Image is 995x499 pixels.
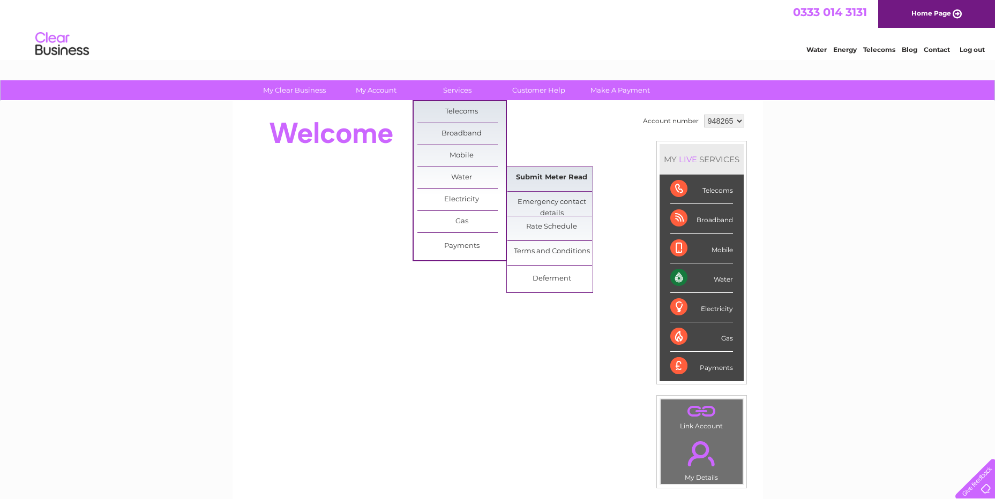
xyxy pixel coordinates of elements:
[960,46,985,54] a: Log out
[670,234,733,263] div: Mobile
[806,46,827,54] a: Water
[677,154,699,164] div: LIVE
[507,192,596,213] a: Emergency contact details
[417,167,506,188] a: Water
[417,101,506,123] a: Telecoms
[417,211,506,232] a: Gas
[250,80,339,100] a: My Clear Business
[663,402,740,421] a: .
[576,80,664,100] a: Make A Payment
[670,322,733,352] div: Gas
[507,167,596,188] a: Submit Meter Read
[793,5,867,19] a: 0333 014 3131
[902,46,917,54] a: Blog
[833,46,857,54] a: Energy
[670,352,733,381] div: Payments
[245,6,751,52] div: Clear Business is a trading name of Verastar Limited (registered in [GEOGRAPHIC_DATA] No. 3667643...
[507,268,596,290] a: Deferment
[417,145,506,167] a: Mobile
[35,28,89,61] img: logo.png
[670,293,733,322] div: Electricity
[417,236,506,257] a: Payments
[332,80,420,100] a: My Account
[863,46,895,54] a: Telecoms
[640,112,701,130] td: Account number
[660,144,744,175] div: MY SERVICES
[495,80,583,100] a: Customer Help
[660,399,743,433] td: Link Account
[417,123,506,145] a: Broadband
[660,432,743,485] td: My Details
[417,189,506,210] a: Electricity
[670,204,733,233] div: Broadband
[670,263,733,293] div: Water
[507,241,596,262] a: Terms and Conditions
[924,46,950,54] a: Contact
[507,216,596,238] a: Rate Schedule
[663,435,740,472] a: .
[413,80,502,100] a: Services
[670,175,733,204] div: Telecoms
